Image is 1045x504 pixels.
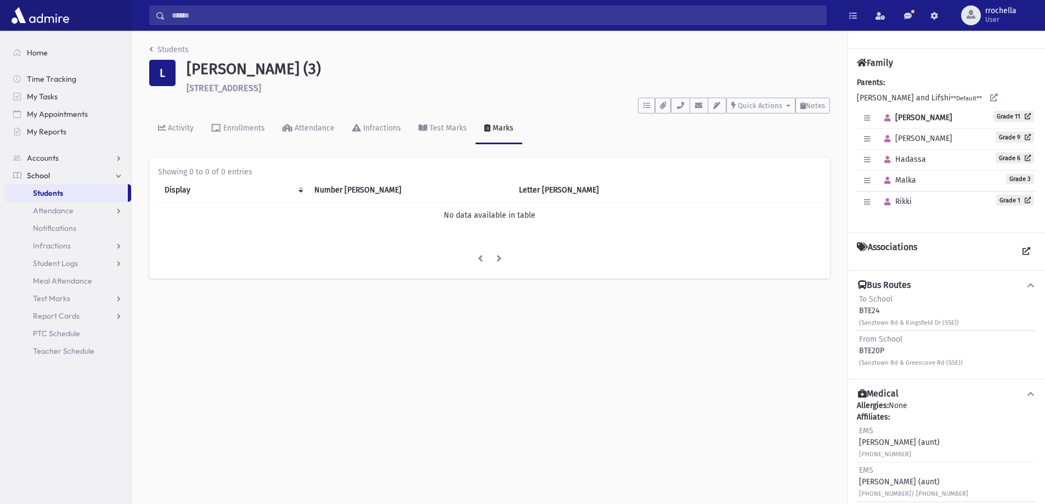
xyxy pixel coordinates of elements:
[4,342,131,360] a: Teacher Schedule
[158,178,308,203] th: Display
[33,241,71,251] span: Infractions
[4,184,128,202] a: Students
[859,466,873,475] span: EMS
[33,346,94,356] span: Teacher Schedule
[4,167,131,184] a: School
[166,123,194,133] div: Activity
[33,293,70,303] span: Test Marks
[879,134,952,143] span: [PERSON_NAME]
[857,77,1036,224] div: [PERSON_NAME] and Lifshi
[4,105,131,123] a: My Appointments
[4,237,131,254] a: Infractions
[4,70,131,88] a: Time Tracking
[33,206,74,216] span: Attendance
[4,272,131,290] a: Meal Attendance
[308,178,512,203] th: Number Mark
[4,123,131,140] a: My Reports
[4,219,131,237] a: Notifications
[27,48,48,58] span: Home
[857,58,893,68] h4: Family
[996,132,1034,143] a: Grade 9
[996,195,1034,206] a: Grade 1
[857,280,1036,291] button: Bus Routes
[859,451,911,458] small: [PHONE_NUMBER]
[27,92,58,101] span: My Tasks
[859,490,968,497] small: [PHONE_NUMBER]/ [PHONE_NUMBER]
[27,153,59,163] span: Accounts
[33,223,76,233] span: Notifications
[4,325,131,342] a: PTC Schedule
[879,113,952,122] span: [PERSON_NAME]
[274,114,343,144] a: Attendance
[361,123,401,133] div: Infractions
[1006,174,1034,184] span: Grade 3
[4,88,131,105] a: My Tasks
[27,171,50,180] span: School
[859,465,968,499] div: [PERSON_NAME] (aunt)
[806,101,825,110] span: Notes
[4,254,131,272] a: Student Logs
[859,335,902,344] span: From School
[27,127,66,137] span: My Reports
[4,149,131,167] a: Accounts
[512,178,690,203] th: Letter Mark
[149,114,202,144] a: Activity
[879,197,912,206] span: Rikki
[857,78,885,87] b: Parents:
[857,412,890,422] b: Affiliates:
[858,280,911,291] h4: Bus Routes
[726,98,795,114] button: Quick Actions
[187,83,830,93] h6: [STREET_ADDRESS]
[738,101,782,110] span: Quick Actions
[410,114,476,144] a: Test Marks
[858,388,899,400] h4: Medical
[149,44,189,60] nav: breadcrumb
[859,293,959,328] div: BTE24
[859,425,940,460] div: [PERSON_NAME] (aunt)
[9,4,72,26] img: AdmirePro
[4,202,131,219] a: Attendance
[859,426,873,435] span: EMS
[427,123,467,133] div: Test Marks
[879,155,926,164] span: Hadassa
[859,359,963,366] small: (Sanztown Rd & Greencove Rd (SSE))
[996,152,1034,163] a: Grade 6
[1016,242,1036,262] a: View all Associations
[33,188,63,198] span: Students
[158,166,821,178] div: Showing 0 to 0 of 0 entries
[795,98,830,114] button: Notes
[859,319,959,326] small: (Sanztown Rd & Kingsfield Dr (SSE))
[857,242,917,262] h4: Associations
[993,111,1034,122] a: Grade 11
[490,123,513,133] div: Marks
[33,276,92,286] span: Meal Attendance
[149,60,176,86] div: L
[985,15,1016,24] span: User
[4,290,131,307] a: Test Marks
[343,114,410,144] a: Infractions
[879,175,916,185] span: Malka
[27,109,88,119] span: My Appointments
[859,333,963,368] div: BTE20P
[859,295,893,304] span: To School
[149,45,189,54] a: Students
[292,123,335,133] div: Attendance
[33,311,80,321] span: Report Cards
[187,60,830,78] h1: [PERSON_NAME] (3)
[221,123,265,133] div: Enrollments
[985,7,1016,15] span: rrochella
[476,114,522,144] a: Marks
[202,114,274,144] a: Enrollments
[4,44,131,61] a: Home
[158,202,821,228] td: No data available in table
[857,401,889,410] b: Allergies:
[165,5,826,25] input: Search
[4,307,131,325] a: Report Cards
[33,258,78,268] span: Student Logs
[857,388,1036,400] button: Medical
[27,74,76,84] span: Time Tracking
[33,329,80,338] span: PTC Schedule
